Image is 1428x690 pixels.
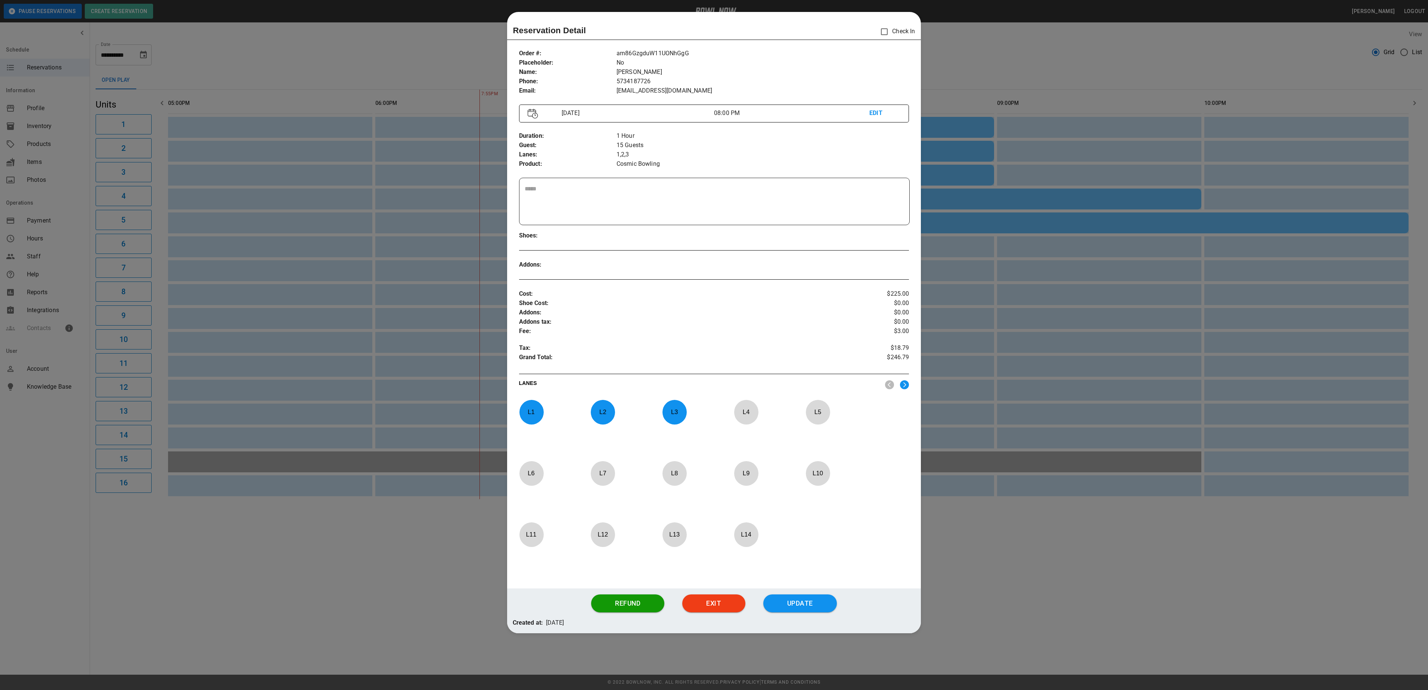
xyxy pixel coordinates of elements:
p: Shoes : [519,231,617,240]
p: L 11 [519,526,544,543]
p: Lanes : [519,150,617,159]
p: Addons : [519,260,617,270]
p: arn86GzgduW11UONhGgG [617,49,909,58]
p: Shoe Cost : [519,299,844,308]
p: L 5 [805,403,830,421]
p: 5734187726 [617,77,909,86]
button: Update [763,594,837,612]
p: 15 Guests [617,141,909,150]
p: L 8 [662,464,687,482]
p: [DATE] [559,109,714,118]
p: Reservation Detail [513,24,586,37]
p: Guest : [519,141,617,150]
p: Product : [519,159,617,169]
p: $3.00 [844,327,909,336]
p: $0.00 [844,317,909,327]
p: Addons tax : [519,317,844,327]
p: L 13 [662,526,687,543]
button: Refund [591,594,664,612]
img: nav_left.svg [885,380,894,389]
p: LANES [519,379,879,390]
p: Check In [876,24,915,40]
p: Addons : [519,308,844,317]
p: L 4 [734,403,758,421]
p: No [617,58,909,68]
img: right.svg [900,380,909,389]
p: L 7 [590,464,615,482]
p: Duration : [519,131,617,141]
p: Cost : [519,289,844,299]
p: L 2 [590,403,615,421]
p: L 3 [662,403,687,421]
p: 08:00 PM [714,109,869,118]
p: 1,2,3 [617,150,909,159]
p: L 12 [590,526,615,543]
p: Name : [519,68,617,77]
p: $18.79 [844,344,909,353]
p: 1 Hour [617,131,909,141]
p: $0.00 [844,299,909,308]
p: Fee : [519,327,844,336]
p: $246.79 [844,353,909,364]
p: L 1 [519,403,544,421]
p: [EMAIL_ADDRESS][DOMAIN_NAME] [617,86,909,96]
p: Cosmic Bowling [617,159,909,169]
p: Created at: [513,618,543,628]
p: Phone : [519,77,617,86]
p: Email : [519,86,617,96]
p: $0.00 [844,308,909,317]
p: Placeholder : [519,58,617,68]
p: Grand Total : [519,353,844,364]
img: Vector [528,109,538,119]
p: [DATE] [546,618,564,628]
p: Tax : [519,344,844,353]
p: [PERSON_NAME] [617,68,909,77]
p: L 14 [734,526,758,543]
p: EDIT [869,109,900,118]
p: L 10 [805,464,830,482]
p: L 9 [734,464,758,482]
p: L 6 [519,464,544,482]
p: Order # : [519,49,617,58]
p: $225.00 [844,289,909,299]
button: Exit [682,594,745,612]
